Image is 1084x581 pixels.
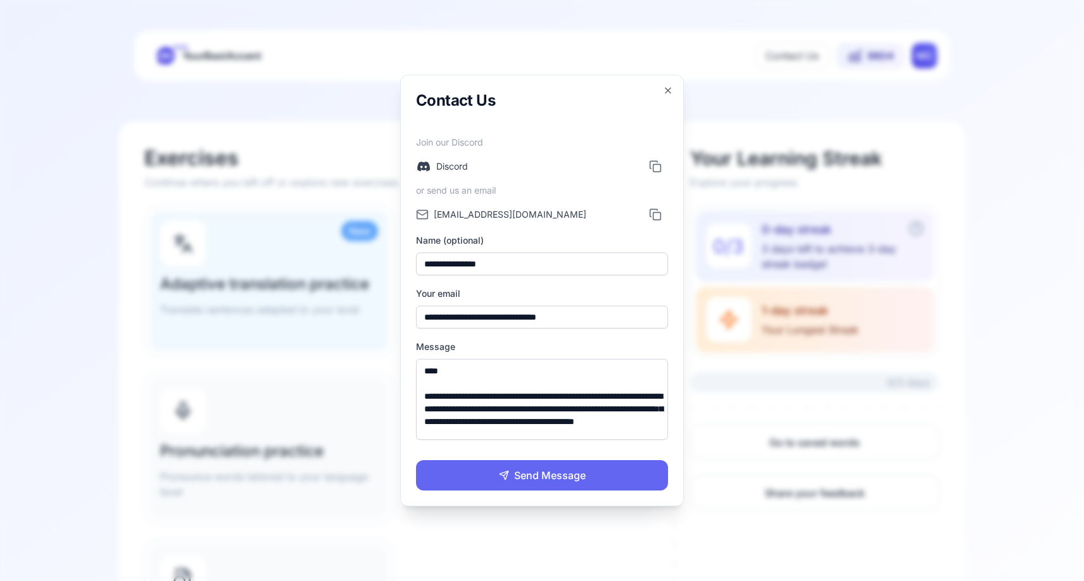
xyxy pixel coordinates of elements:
[416,460,668,490] button: Send Message
[416,184,668,197] span: or send us an email
[416,208,586,221] a: [EMAIL_ADDRESS][DOMAIN_NAME]
[416,91,668,111] h2: Contact Us
[416,235,484,246] label: Name (optional)
[416,341,455,352] label: Message
[416,159,431,174] img: discord
[416,159,468,174] a: Discord
[416,288,460,299] label: Your email
[416,136,668,149] span: Join our Discord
